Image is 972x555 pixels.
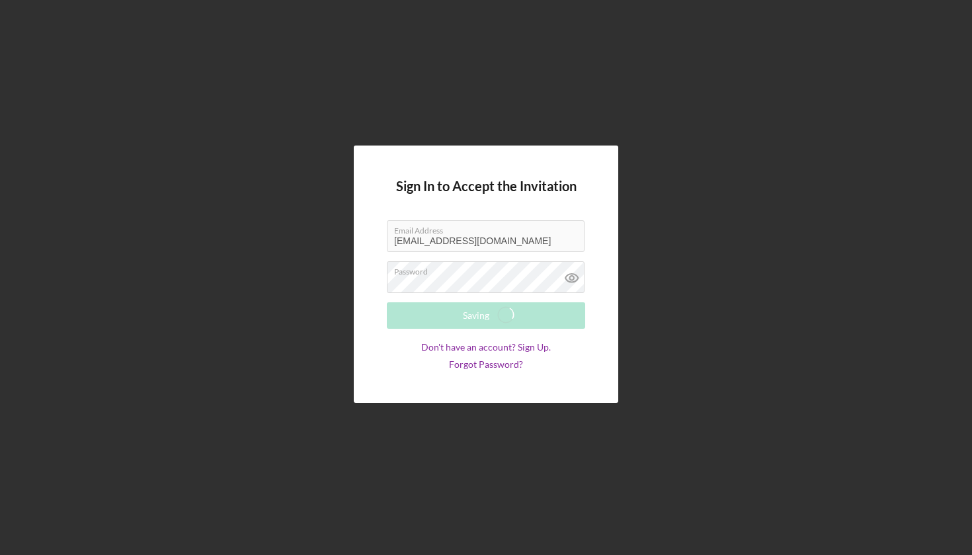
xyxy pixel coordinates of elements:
[421,342,551,353] a: Don't have an account? Sign Up.
[387,302,585,329] button: Saving
[394,221,585,235] label: Email Address
[396,179,577,194] h4: Sign In to Accept the Invitation
[449,359,523,370] a: Forgot Password?
[463,302,489,329] div: Saving
[394,262,585,277] label: Password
